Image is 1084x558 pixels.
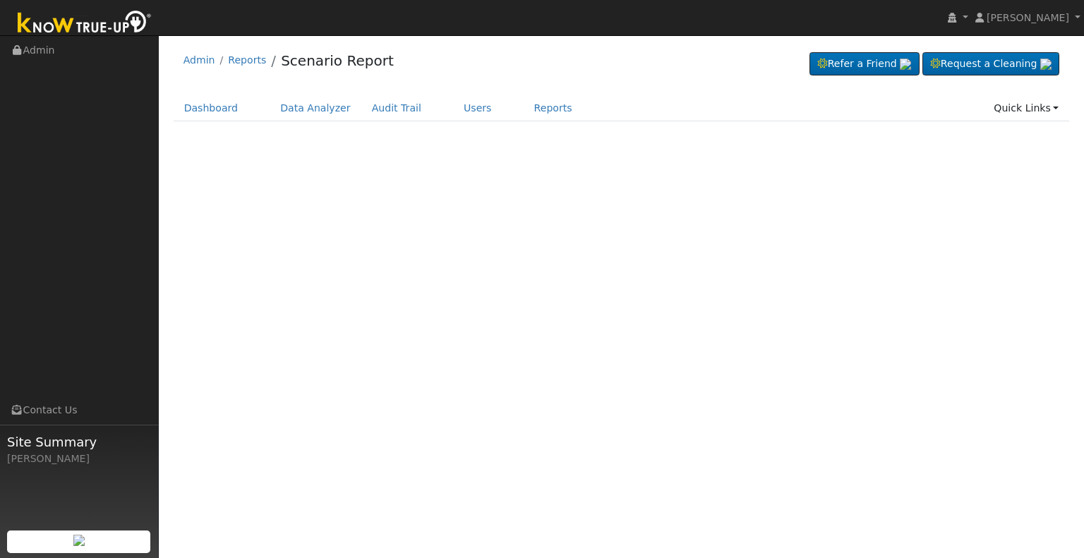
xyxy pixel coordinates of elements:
[361,95,432,121] a: Audit Trail
[7,432,151,451] span: Site Summary
[453,95,502,121] a: Users
[281,52,394,69] a: Scenario Report
[7,451,151,466] div: [PERSON_NAME]
[987,12,1069,23] span: [PERSON_NAME]
[183,54,215,66] a: Admin
[900,59,911,70] img: retrieve
[174,95,249,121] a: Dashboard
[270,95,361,121] a: Data Analyzer
[922,52,1059,76] a: Request a Cleaning
[11,8,159,40] img: Know True-Up
[524,95,583,121] a: Reports
[809,52,920,76] a: Refer a Friend
[1040,59,1052,70] img: retrieve
[983,95,1069,121] a: Quick Links
[228,54,266,66] a: Reports
[73,535,85,546] img: retrieve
